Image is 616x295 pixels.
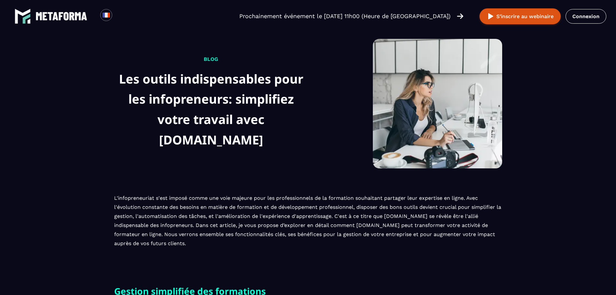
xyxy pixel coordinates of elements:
img: logo [15,8,31,24]
h1: Les outils indispensables pour les infopreneurs: simplifiez votre travail avec [DOMAIN_NAME] [114,69,308,150]
img: logiciel-background [373,39,502,168]
a: Connexion [566,9,606,24]
p: Prochainement événement le [DATE] 11h00 (Heure de [GEOGRAPHIC_DATA]) [239,12,450,21]
img: fr [102,11,110,19]
div: Search for option [112,9,128,23]
img: logo [36,12,87,20]
input: Search for option [118,12,123,20]
p: L'infopreneuriat s'est imposé comme une voie majeure pour les professionnels de la formation souh... [114,194,502,248]
img: play [487,12,495,20]
p: Blog [114,55,308,63]
button: S’inscrire au webinaire [480,8,561,24]
img: arrow-right [457,13,463,20]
